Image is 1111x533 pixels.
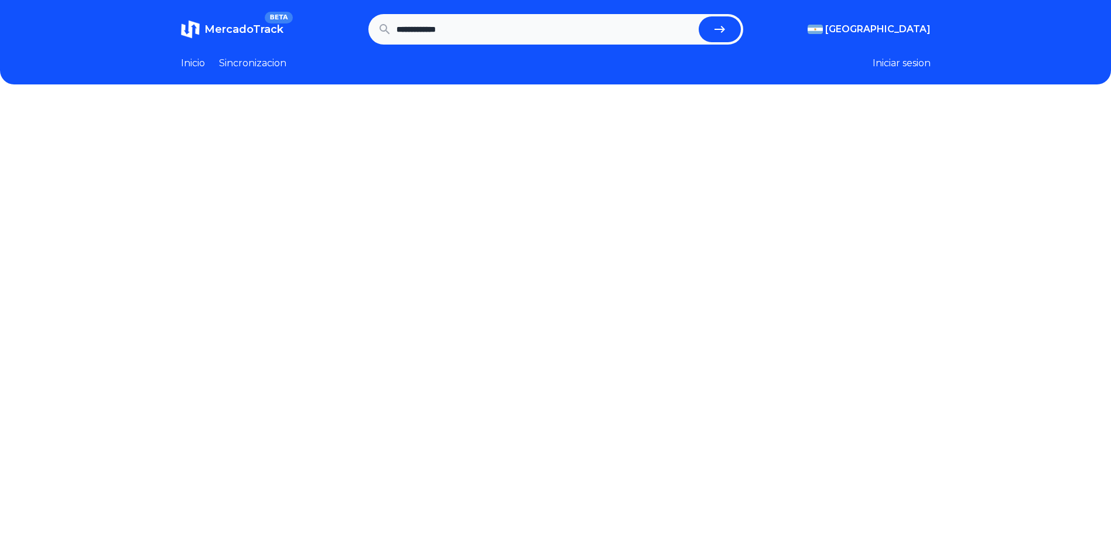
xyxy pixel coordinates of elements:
a: Inicio [181,56,205,70]
img: MercadoTrack [181,20,200,39]
a: MercadoTrackBETA [181,20,283,39]
span: [GEOGRAPHIC_DATA] [825,22,931,36]
button: Iniciar sesion [873,56,931,70]
span: MercadoTrack [204,23,283,36]
a: Sincronizacion [219,56,286,70]
img: Argentina [808,25,823,34]
button: [GEOGRAPHIC_DATA] [808,22,931,36]
span: BETA [265,12,292,23]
